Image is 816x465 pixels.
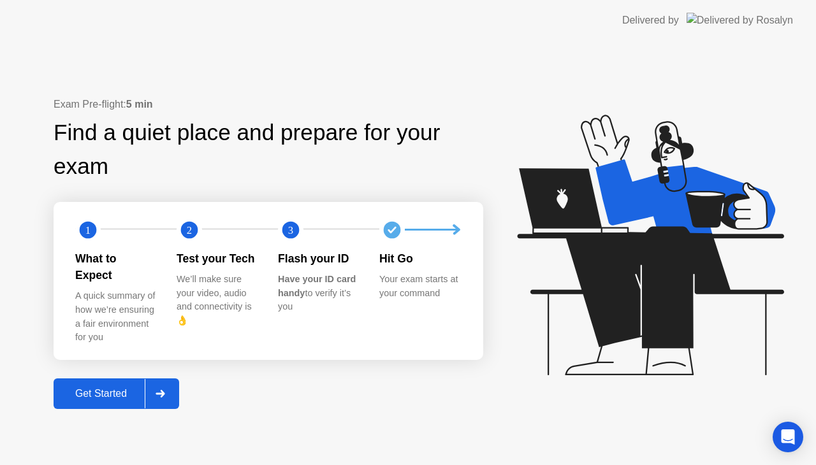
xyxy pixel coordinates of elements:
text: 1 [85,224,91,236]
div: We’ll make sure your video, audio and connectivity is 👌 [177,273,258,327]
div: Your exam starts at your command [379,273,460,300]
div: Exam Pre-flight: [54,97,483,112]
b: 5 min [126,99,153,110]
button: Get Started [54,378,179,409]
text: 2 [187,224,192,236]
b: Have your ID card handy [278,274,356,298]
img: Delivered by Rosalyn [687,13,793,27]
div: Hit Go [379,250,460,267]
div: Delivered by [622,13,679,28]
div: Get Started [57,388,145,399]
div: Open Intercom Messenger [773,422,803,452]
text: 3 [288,224,293,236]
div: Flash your ID [278,250,359,267]
div: A quick summary of how we’re ensuring a fair environment for you [75,289,156,344]
div: Find a quiet place and prepare for your exam [54,116,483,183]
div: What to Expect [75,250,156,284]
div: to verify it’s you [278,273,359,314]
div: Test your Tech [177,250,258,267]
